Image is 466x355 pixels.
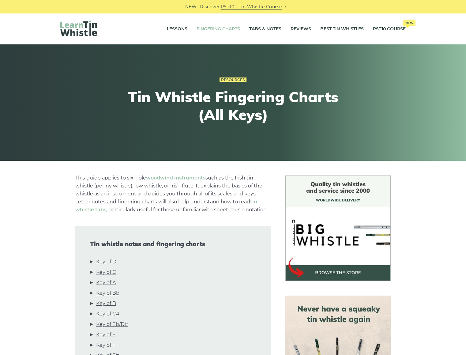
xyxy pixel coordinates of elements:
[60,21,97,36] img: LearnTinWhistle.com
[96,300,116,308] a: Key of B
[90,240,256,248] span: Tin whistle notes and fingering charts
[96,258,116,266] a: Key of D
[285,176,391,281] img: BigWhistle Tin Whistle Store
[96,310,119,318] a: Key of C#
[96,331,116,339] a: Key of E
[220,77,246,82] a: Resources
[96,279,116,287] a: Key of A
[403,20,415,26] span: New
[96,341,115,349] a: Key of F
[320,21,364,37] a: Best Tin Whistles
[75,174,271,214] p: This guide applies to six-hole such as the Irish tin whistle (penny whistle), low whistle, or Iri...
[96,289,119,297] a: Key of Bb
[120,88,346,123] h1: Tin Whistle Fingering Charts (All Keys)
[146,175,205,181] a: woodwind instruments
[197,21,240,37] a: Fingering Charts
[96,268,116,276] a: Key of C
[291,21,311,37] a: Reviews
[373,21,406,37] a: PST10 CourseNew
[96,320,128,328] a: Key of Eb/D#
[249,21,281,37] a: Tabs & Notes
[167,21,187,37] a: Lessons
